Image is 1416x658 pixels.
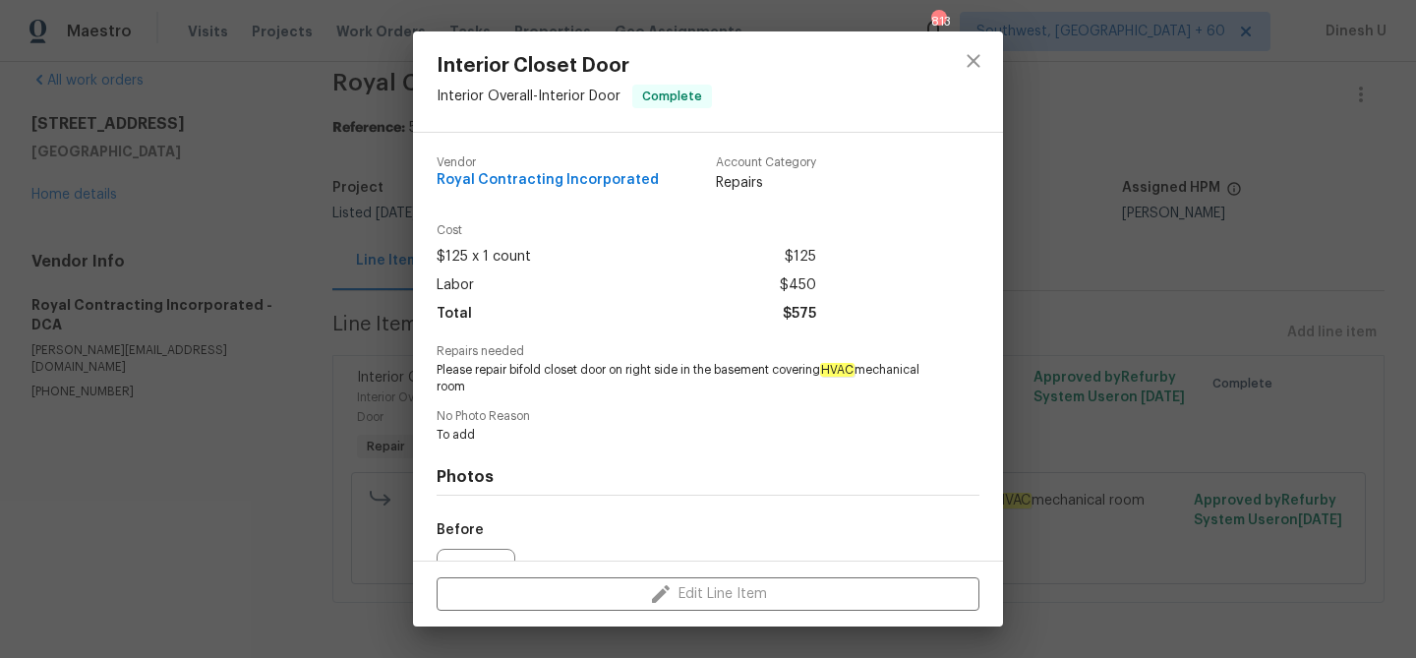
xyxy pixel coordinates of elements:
span: Cost [437,224,816,237]
span: $125 x 1 count [437,243,531,271]
span: No Photo Reason [437,410,979,423]
span: Complete [634,87,710,106]
span: Royal Contracting Incorporated [437,173,659,188]
span: Please repair bifold closet door on right side in the basement covering mechanical room [437,362,925,395]
span: Total [437,300,472,329]
div: 813 [931,12,945,31]
span: $450 [780,271,816,300]
span: To add [437,427,925,444]
em: HVAC [820,363,855,377]
span: $575 [783,300,816,329]
span: Labor [437,271,474,300]
span: Account Category [716,156,816,169]
button: close [950,37,997,85]
span: Interior Overall - Interior Door [437,90,620,103]
h5: Before [437,523,484,537]
span: Repairs [716,173,816,193]
span: Repairs needed [437,345,979,358]
span: $125 [785,243,816,271]
span: Interior Closet Door [437,55,712,77]
span: Vendor [437,156,659,169]
h4: Photos [437,467,979,487]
